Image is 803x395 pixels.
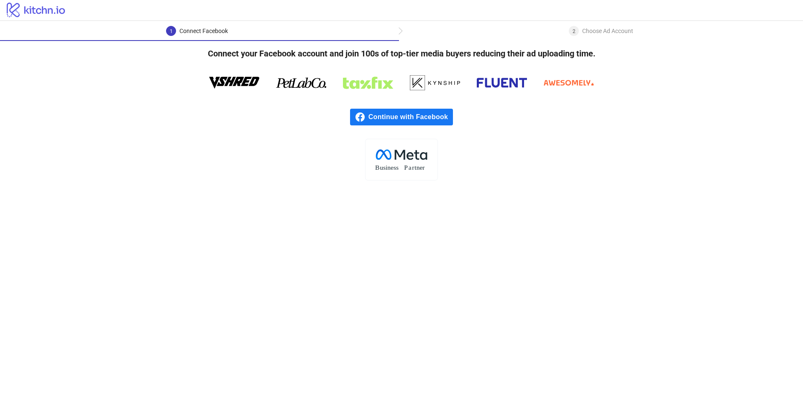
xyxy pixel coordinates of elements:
[350,109,453,125] a: Continue with Facebook
[414,164,425,171] tspan: tner
[179,26,228,36] div: Connect Facebook
[375,164,379,171] tspan: B
[573,28,575,34] span: 2
[368,109,453,125] span: Continue with Facebook
[409,164,412,171] tspan: a
[404,164,408,171] tspan: P
[170,28,173,34] span: 1
[582,26,633,36] div: Choose Ad Account
[380,164,399,171] tspan: usiness
[194,41,609,66] h4: Connect your Facebook account and join 100s of top-tier media buyers reducing their ad uploading ...
[412,164,414,171] tspan: r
